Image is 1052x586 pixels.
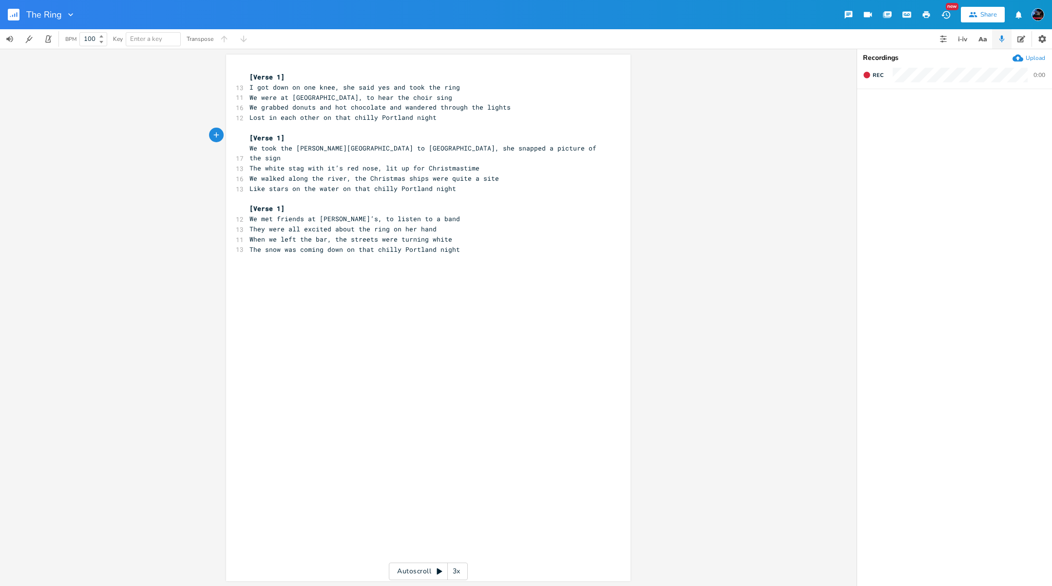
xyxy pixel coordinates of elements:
[65,37,77,42] div: BPM
[249,103,511,112] span: We grabbed donuts and hot chocolate and wandered through the lights
[187,36,213,42] div: Transpose
[961,7,1005,22] button: Share
[448,563,465,580] div: 3x
[249,214,460,223] span: We met friends at [PERSON_NAME]’s, to listen to a band
[946,3,958,10] div: New
[249,113,437,122] span: Lost in each other on that chilly Portland night
[249,73,285,81] span: [Verse 1]
[249,133,285,142] span: [Verse 1]
[130,35,162,43] span: Enter a key
[1032,8,1044,21] img: Rich Petko
[980,10,997,19] div: Share
[1033,72,1045,78] div: 0:00
[249,235,452,244] span: When we left the bar, the streets were turning white
[873,72,883,79] span: Rec
[389,563,468,580] div: Autoscroll
[249,245,460,254] span: The snow was coming down on that chilly Portland night
[1013,53,1045,63] button: Upload
[26,10,62,19] span: The Ring
[249,174,499,183] span: We walked along the river, the Christmas ships were quite a site
[249,164,479,172] span: The white stag with it’s red nose, lit up for Christmastime
[249,184,456,193] span: Like stars on the water on that chilly Portland night
[859,67,887,83] button: Rec
[113,36,123,42] div: Key
[249,144,600,163] span: We took the [PERSON_NAME][GEOGRAPHIC_DATA] to [GEOGRAPHIC_DATA], she snapped a picture of the sign
[249,83,460,92] span: I got down on one knee, she said yes and took the ring
[249,204,285,213] span: [Verse 1]
[249,225,437,233] span: They were all excited about the ring on her hand
[1026,54,1045,62] div: Upload
[249,93,452,102] span: We were at [GEOGRAPHIC_DATA], to hear the choir sing
[936,6,956,23] button: New
[863,55,1046,61] div: Recordings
